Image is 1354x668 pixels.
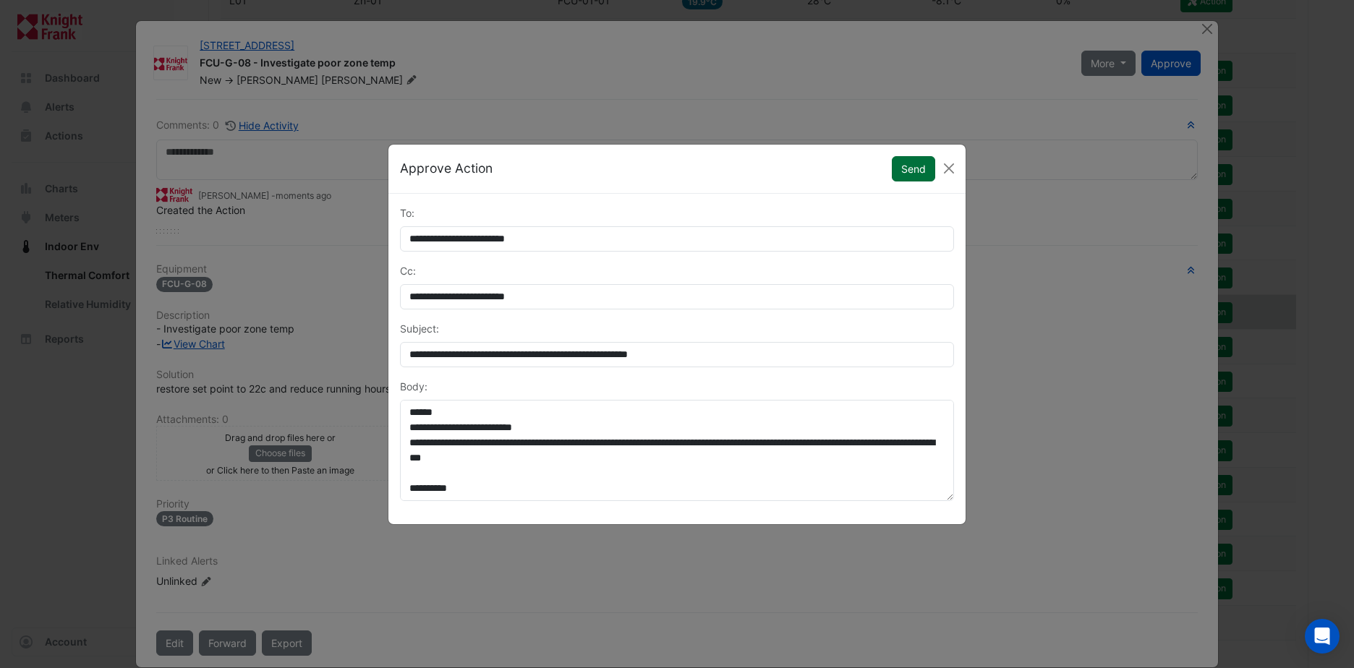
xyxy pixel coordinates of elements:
button: Send [892,156,935,181]
div: Open Intercom Messenger [1305,619,1340,654]
label: To: [400,205,414,220]
button: Close [938,158,960,179]
label: Cc: [400,263,416,278]
label: Subject: [400,321,439,336]
label: Body: [400,379,427,394]
h5: Approve Action [400,159,493,178]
